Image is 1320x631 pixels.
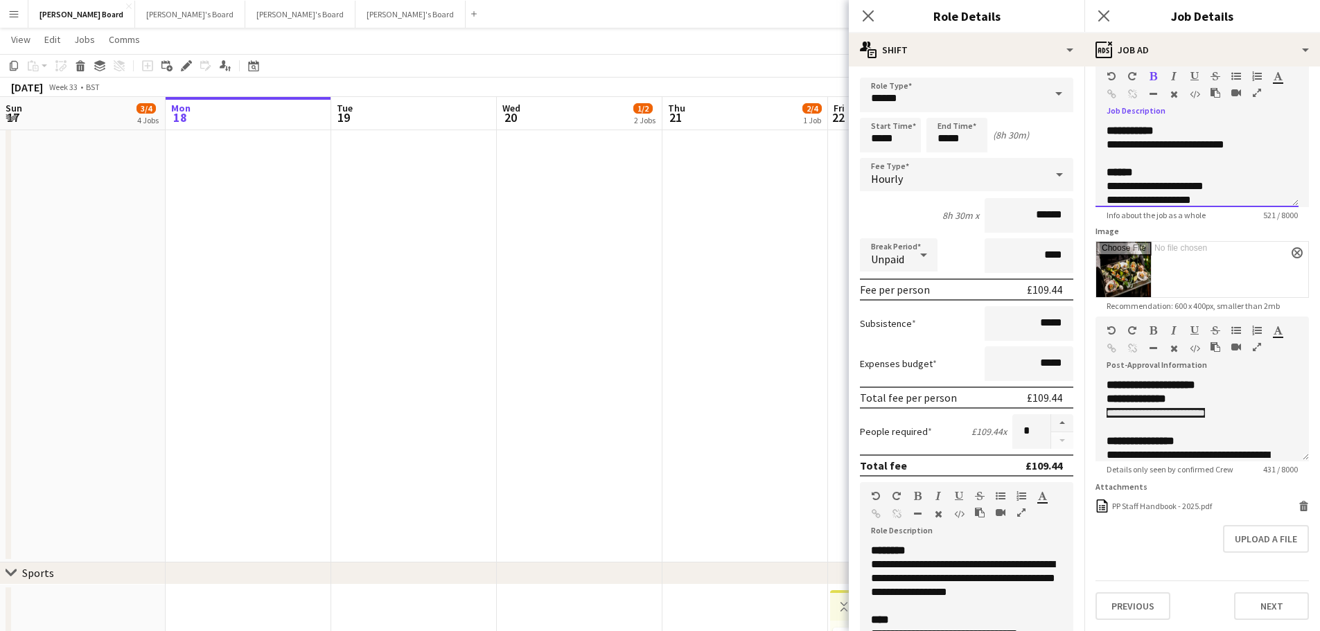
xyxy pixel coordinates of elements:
span: View [11,33,30,46]
button: Clear Formatting [1169,343,1179,354]
a: View [6,30,36,48]
button: Paste as plain text [1211,341,1220,353]
button: Italic [1169,325,1179,336]
button: Text Color [1273,71,1283,82]
button: Previous [1095,592,1170,620]
span: 21 [666,109,685,125]
div: [DATE] [11,80,43,94]
div: 8h 30m x [942,209,979,222]
span: Comms [109,33,140,46]
button: Strikethrough [1211,325,1220,336]
button: Italic [1169,71,1179,82]
span: Tue [337,102,353,114]
button: Ordered List [1252,325,1262,336]
div: Total fee [860,459,907,472]
span: Wed [502,102,520,114]
span: Hourly [871,172,903,186]
span: Sun [6,102,22,114]
div: £109.44 [1027,283,1062,296]
button: Clear Formatting [933,508,943,519]
button: Increase [1051,414,1073,432]
button: Paste as plain text [1211,87,1220,98]
a: Comms [103,30,146,48]
button: [PERSON_NAME] Board [28,1,135,28]
button: Bold [1148,71,1158,82]
button: Underline [954,490,964,501]
div: Sports [22,566,54,580]
button: Redo [1127,71,1137,82]
button: Unordered List [1231,71,1241,82]
div: £109.44 [1027,391,1062,405]
button: Fullscreen [1252,87,1262,98]
button: Strikethrough [1211,71,1220,82]
button: Redo [892,490,901,501]
button: Unordered List [1231,325,1241,336]
button: Underline [1190,71,1199,82]
button: Insert video [996,507,1005,518]
button: Undo [871,490,881,501]
span: Details only seen by confirmed Crew [1095,464,1244,474]
span: Edit [44,33,60,46]
span: Fri [834,102,845,114]
label: Subsistence [860,317,916,330]
div: 4 Jobs [137,115,159,125]
button: Horizontal Line [1148,343,1158,354]
span: Week 33 [46,82,80,92]
button: Ordered List [1252,71,1262,82]
button: Upload a file [1223,525,1309,553]
button: Strikethrough [975,490,985,501]
button: Next [1234,592,1309,620]
button: HTML Code [954,508,964,519]
span: Mon [171,102,191,114]
button: Insert video [1231,87,1241,98]
div: Job Ad [1084,33,1320,66]
button: Horizontal Line [1148,89,1158,100]
button: Ordered List [1017,490,1026,501]
span: Info about the job as a whole [1095,210,1217,220]
button: [PERSON_NAME]'s Board [245,1,355,28]
span: 22 [831,109,845,125]
button: Fullscreen [1017,507,1026,518]
span: 431 / 8000 [1252,464,1309,474]
span: 19 [335,109,353,125]
button: Text Color [1037,490,1047,501]
label: Expenses budget [860,357,937,370]
a: Edit [39,30,66,48]
div: BST [86,82,100,92]
button: Italic [933,490,943,501]
button: Underline [1190,325,1199,336]
div: 1 Job [803,115,821,125]
button: Horizontal Line [913,508,922,519]
div: £109.44 [1026,459,1062,472]
div: Total fee per person [860,391,957,405]
div: (8h 30m) [993,129,1029,141]
button: Undo [1107,325,1116,336]
span: 18 [169,109,191,125]
button: Text Color [1273,325,1283,336]
button: Insert video [1231,341,1241,353]
button: Paste as plain text [975,507,985,518]
button: [PERSON_NAME]'s Board [135,1,245,28]
span: 1/2 [633,103,653,114]
button: Redo [1127,325,1137,336]
button: HTML Code [1190,89,1199,100]
span: 3/4 [137,103,156,114]
span: Thu [668,102,685,114]
span: Recommendation: 600 x 400px, smaller than 2mb [1095,301,1291,311]
button: Fullscreen [1252,341,1262,353]
div: £109.44 x [971,425,1007,438]
span: Jobs [74,33,95,46]
button: Unordered List [996,490,1005,501]
span: 20 [500,109,520,125]
label: Attachments [1095,481,1147,492]
h3: Job Details [1084,7,1320,25]
button: Clear Formatting [1169,89,1179,100]
label: People required [860,425,932,438]
span: 2/4 [802,103,822,114]
button: HTML Code [1190,343,1199,354]
h3: Role Details [849,7,1084,25]
span: Unpaid [871,252,904,266]
span: 521 / 8000 [1252,210,1309,220]
button: Bold [913,490,922,501]
div: PP Staff Handbook - 2025.pdf [1112,501,1212,511]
